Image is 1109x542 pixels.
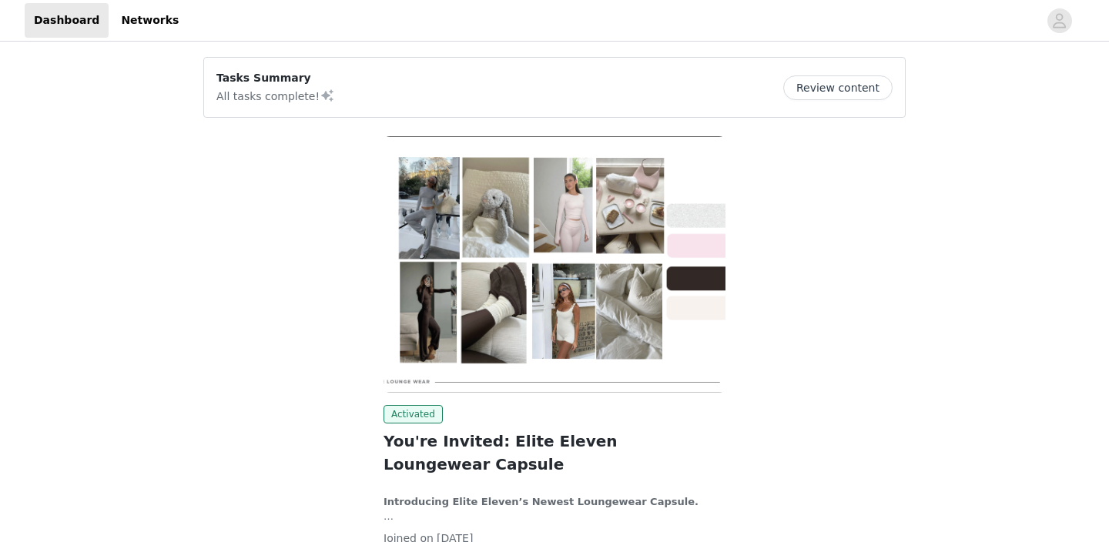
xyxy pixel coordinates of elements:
[216,70,335,86] p: Tasks Summary
[384,136,725,393] img: Elite Eleven
[25,3,109,38] a: Dashboard
[216,86,335,105] p: All tasks complete!
[112,3,188,38] a: Networks
[1052,8,1067,33] div: avatar
[384,430,725,476] h2: You're Invited: Elite Eleven Loungewear Capsule
[384,496,699,507] strong: Introducing Elite Eleven’s Newest Loungewear Capsule.
[783,75,893,100] button: Review content
[384,405,443,423] span: Activated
